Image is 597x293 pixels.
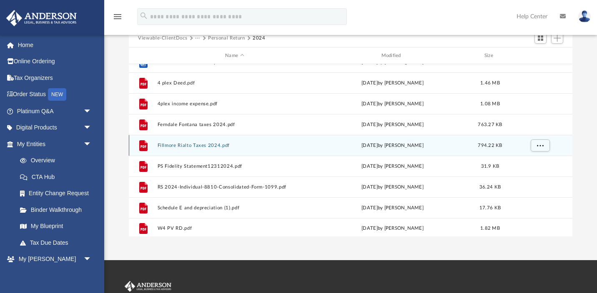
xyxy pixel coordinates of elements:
[138,35,187,42] button: Viewable-ClientDocs
[6,251,100,278] a: My [PERSON_NAME] Teamarrow_drop_down
[316,184,470,191] div: [DATE] by [PERSON_NAME]
[158,80,312,86] button: 4 plex Deed.pdf
[480,81,500,85] span: 1.46 MB
[478,122,502,127] span: 763.27 KB
[12,185,104,202] a: Entity Change Request
[479,185,501,189] span: 36.24 KB
[6,70,104,86] a: Tax Organizers
[6,86,104,103] a: Order StatusNEW
[316,163,470,170] div: [DATE] by [PERSON_NAME]
[4,10,79,26] img: Anderson Advisors Platinum Portal
[480,102,500,106] span: 1.08 MB
[83,119,100,137] span: arrow_drop_down
[316,79,470,87] div: [DATE] by [PERSON_NAME]
[12,218,100,235] a: My Blueprint
[6,37,104,53] a: Home
[6,119,104,136] a: Digital Productsarrow_drop_down
[113,16,123,22] a: menu
[139,11,148,20] i: search
[6,103,104,119] a: Platinum Q&Aarrow_drop_down
[315,52,470,60] div: Modified
[48,88,66,101] div: NEW
[253,35,266,42] button: 2024
[129,64,572,237] div: grid
[158,184,312,190] button: RS 2024-Individual-8810-Consolidated-Form-1099.pdf
[158,143,312,148] button: Fillmore Rialto Taxes 2024.pdf
[316,225,470,232] div: [DATE] by [PERSON_NAME]
[12,169,104,185] a: CTA Hub
[481,164,499,169] span: 31.9 KB
[534,32,547,44] button: Switch to Grid View
[83,136,100,153] span: arrow_drop_down
[531,139,550,152] button: More options
[157,52,312,60] div: Name
[510,52,569,60] div: id
[195,35,201,42] button: ···
[123,281,173,292] img: Anderson Advisors Platinum Portal
[480,226,500,231] span: 1.82 MB
[551,32,564,44] button: Add
[12,152,104,169] a: Overview
[474,52,507,60] div: Size
[316,204,470,212] div: [DATE] by [PERSON_NAME]
[158,205,312,211] button: Schedule E and depreciation (1).pdf
[6,136,104,152] a: My Entitiesarrow_drop_down
[133,52,153,60] div: id
[158,226,312,231] button: W4 PV RD.pdf
[113,12,123,22] i: menu
[158,164,312,169] button: PS Fidelity Statement12312024.pdf
[83,103,100,120] span: arrow_drop_down
[316,100,470,108] div: [DATE] by [PERSON_NAME]
[6,53,104,70] a: Online Ordering
[479,60,501,65] span: 11.66 KB
[316,59,470,66] div: [DATE] by [PERSON_NAME]
[316,121,470,129] div: [DATE] by [PERSON_NAME]
[208,35,245,42] button: Personal Return
[158,101,312,107] button: 4plex income expense.pdf
[316,142,470,149] div: [DATE] by [PERSON_NAME]
[158,60,312,65] button: 2024 Rentals income expenses.docx
[158,122,312,127] button: Ferndale Fontana taxes 2024.pdf
[12,234,104,251] a: Tax Due Dates
[479,206,501,210] span: 17.76 KB
[578,10,591,22] img: User Pic
[83,251,100,268] span: arrow_drop_down
[12,201,104,218] a: Binder Walkthrough
[478,143,502,148] span: 794.22 KB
